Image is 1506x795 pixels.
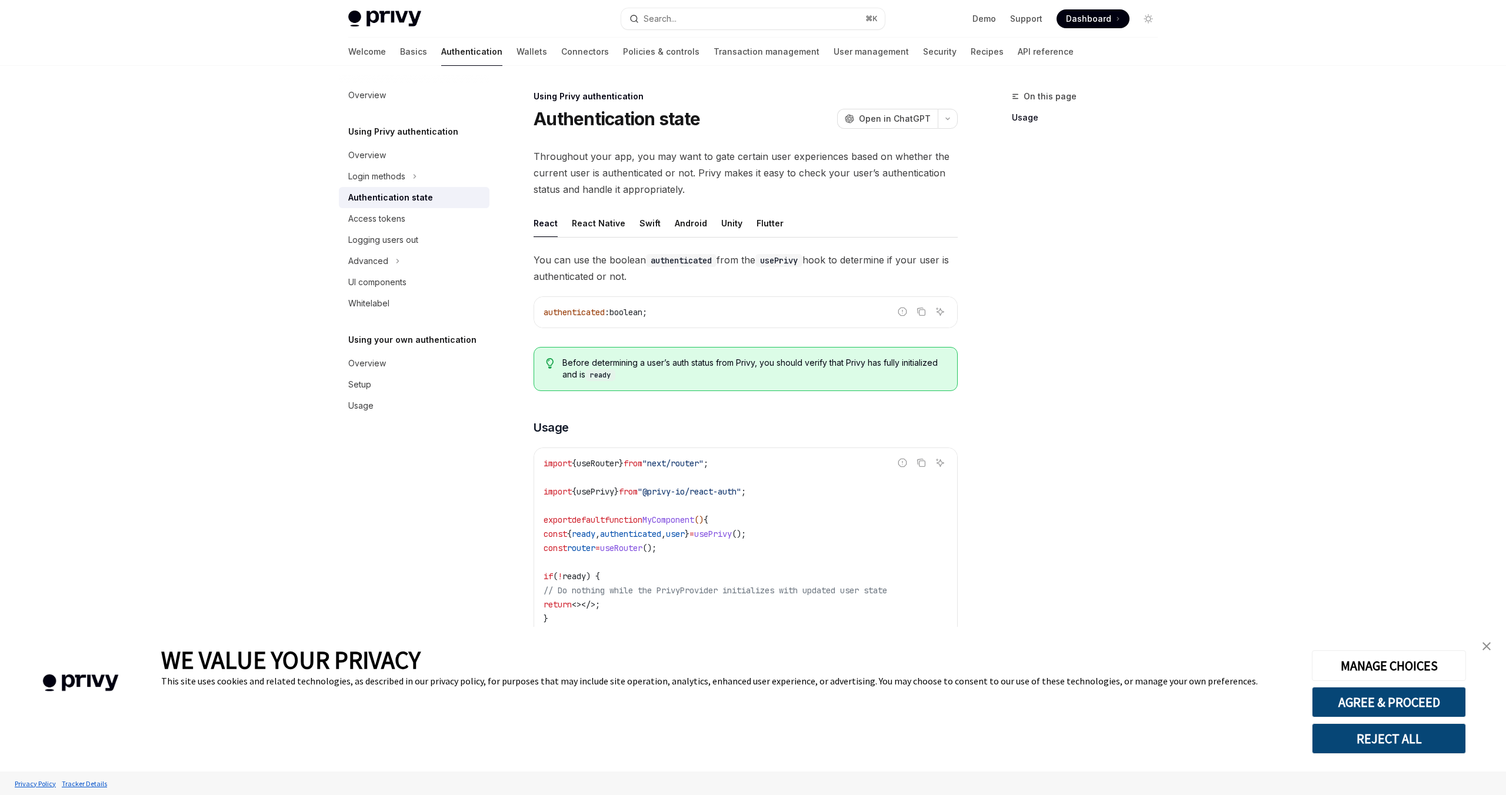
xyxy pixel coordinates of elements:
div: This site uses cookies and related technologies, as described in our privacy policy, for purposes... [161,675,1294,687]
button: Ask AI [932,304,948,319]
div: Access tokens [348,212,405,226]
span: authenticated [600,529,661,539]
span: ready [572,529,595,539]
a: Welcome [348,38,386,66]
a: Whitelabel [339,293,489,314]
div: Search... [644,12,677,26]
span: = [595,543,600,553]
span: , [595,529,600,539]
button: Copy the contents from the code block [914,304,929,319]
button: Ask AI [932,455,948,470]
span: On this page [1024,89,1077,103]
span: ( [553,571,558,582]
span: Throughout your app, you may want to gate certain user experiences based on whether the current u... [534,148,958,198]
svg: Tip [546,358,554,369]
span: Dashboard [1066,13,1111,25]
div: UI components [348,275,407,289]
span: ) { [586,571,600,582]
a: Overview [339,85,489,106]
div: Login methods [348,169,405,183]
div: Unity [721,209,742,237]
button: REJECT ALL [1312,723,1466,754]
h5: Using your own authentication [348,333,477,347]
div: Authentication state [348,191,433,205]
button: Report incorrect code [895,455,910,470]
a: Policies & controls [623,38,699,66]
span: } [619,458,624,469]
span: MyComponent [642,515,694,525]
div: Advanced [348,254,388,268]
span: (); [732,529,746,539]
span: boolean [609,307,642,318]
a: Wallets [517,38,547,66]
span: user [666,529,685,539]
div: React Native [572,209,625,237]
span: useRouter [600,543,642,553]
a: Demo [972,13,996,25]
span: WE VALUE YOUR PRIVACY [161,644,421,675]
h1: Authentication state [534,108,700,129]
h5: Using Privy authentication [348,125,458,139]
span: import [544,486,572,497]
div: Setup [348,378,371,392]
img: company logo [18,657,144,709]
div: Swift [639,209,661,237]
a: User management [834,38,909,66]
span: { [572,486,577,497]
button: Open search [621,8,885,29]
span: } [614,486,619,497]
a: Usage [339,395,489,416]
span: return [544,599,572,610]
span: <></> [572,599,595,610]
button: Toggle Login methods section [339,166,489,187]
span: () [694,515,704,525]
a: API reference [1018,38,1074,66]
span: const [544,529,567,539]
a: Usage [1012,108,1167,127]
button: AGREE & PROCEED [1312,687,1466,717]
a: Recipes [971,38,1004,66]
a: Setup [339,374,489,395]
div: Usage [348,399,374,413]
a: Transaction management [714,38,819,66]
div: Flutter [757,209,784,237]
a: Authentication [441,38,502,66]
span: from [624,458,642,469]
span: "@privy-io/react-auth" [638,486,741,497]
div: Android [675,209,707,237]
a: Authentication state [339,187,489,208]
a: Dashboard [1057,9,1129,28]
a: Privacy Policy [12,773,59,794]
button: Copy the contents from the code block [914,455,929,470]
div: Whitelabel [348,296,389,310]
button: Open in ChatGPT [837,109,938,129]
span: default [572,515,605,525]
span: // Do nothing while the PrivyProvider initializes with updated user state [544,585,887,596]
span: ; [595,599,600,610]
span: export [544,515,572,525]
span: ! [558,571,562,582]
button: Toggle Advanced section [339,250,489,272]
a: Basics [400,38,427,66]
span: { [567,529,572,539]
span: ; [741,486,746,497]
span: import [544,458,572,469]
span: } [544,613,548,624]
a: close banner [1475,634,1498,658]
span: { [704,515,708,525]
div: Logging users out [348,233,418,247]
span: if [544,571,553,582]
a: Connectors [561,38,609,66]
div: Using Privy authentication [534,91,958,102]
span: router [567,543,595,553]
a: Access tokens [339,208,489,229]
span: } [685,529,689,539]
button: Toggle dark mode [1139,9,1158,28]
span: Before determining a user’s auth status from Privy, you should verify that Privy has fully initia... [562,357,945,381]
img: light logo [348,11,421,27]
span: : [605,307,609,318]
a: UI components [339,272,489,293]
span: ; [704,458,708,469]
code: usePrivy [755,254,802,267]
span: from [619,486,638,497]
